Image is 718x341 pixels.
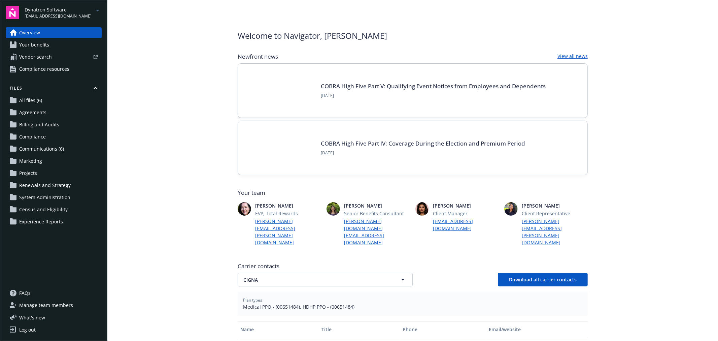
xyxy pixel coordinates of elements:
[557,53,588,61] a: View all news
[238,189,588,197] span: Your team
[19,27,40,38] span: Overview
[522,210,588,217] span: Client Representative
[19,192,70,203] span: System Administration
[321,82,546,90] a: COBRA High Five Part V: Qualifying Event Notices from Employees and Dependents
[19,64,69,74] span: Compliance resources
[19,180,71,191] span: Renewals and Strategy
[6,180,102,191] a: Renewals and Strategy
[255,202,321,209] span: [PERSON_NAME]
[509,276,577,283] span: Download all carrier contacts
[433,218,499,232] a: [EMAIL_ADDRESS][DOMAIN_NAME]
[19,52,52,62] span: Vendor search
[243,276,383,283] span: CIGNA
[6,52,102,62] a: Vendor search
[321,93,546,99] span: [DATE]
[6,95,102,106] a: All files (6)
[255,210,321,217] span: EVP, Total Rewards
[6,314,56,321] button: What's new
[319,321,400,337] button: Title
[6,27,102,38] a: Overview
[489,326,585,333] div: Email/website
[344,202,410,209] span: [PERSON_NAME]
[238,262,588,270] span: Carrier contacts
[6,6,19,19] img: navigator-logo.svg
[19,204,68,215] span: Census and Eligibility
[327,202,340,216] img: photo
[400,321,486,337] button: Phone
[19,168,37,179] span: Projects
[238,273,413,286] button: CIGNA
[6,64,102,74] a: Compliance resources
[19,119,59,130] span: Billing and Audits
[433,210,499,217] span: Client Manager
[486,321,588,337] button: Email/website
[522,202,588,209] span: [PERSON_NAME]
[321,139,525,147] a: COBRA High Five Part IV: Coverage During the Election and Premium Period
[433,202,499,209] span: [PERSON_NAME]
[6,131,102,142] a: Compliance
[25,6,102,19] button: Dynatron Software[EMAIL_ADDRESS][DOMAIN_NAME]arrowDropDown
[19,39,49,50] span: Your benefits
[19,144,64,154] span: Communications (6)
[25,6,92,13] span: Dynatron Software
[403,326,483,333] div: Phone
[255,218,321,246] a: [PERSON_NAME][EMAIL_ADDRESS][PERSON_NAME][DOMAIN_NAME]
[19,324,36,335] div: Log out
[321,326,397,333] div: Title
[249,74,313,107] img: BLOG-Card Image - Compliance - COBRA High Five Pt 5 - 09-11-25.jpg
[238,53,278,61] span: Newfront news
[6,119,102,130] a: Billing and Audits
[19,107,46,118] span: Agreements
[249,132,313,164] img: BLOG-Card Image - Compliance - COBRA High Five Pt 4 - 09-04-25.jpg
[19,95,42,106] span: All files (6)
[243,303,582,310] span: Medical PPO - (00651484), HDHP PPO - (00651484)
[415,202,429,216] img: photo
[19,216,63,227] span: Experience Reports
[321,150,525,156] span: [DATE]
[504,202,518,216] img: photo
[19,288,31,299] span: FAQs
[6,168,102,179] a: Projects
[6,192,102,203] a: System Administration
[6,144,102,154] a: Communications (6)
[238,321,319,337] button: Name
[19,314,45,321] span: What ' s new
[6,216,102,227] a: Experience Reports
[25,13,92,19] span: [EMAIL_ADDRESS][DOMAIN_NAME]
[240,326,316,333] div: Name
[243,297,582,303] span: Plan types
[6,156,102,166] a: Marketing
[19,131,46,142] span: Compliance
[19,300,73,311] span: Manage team members
[6,288,102,299] a: FAQs
[344,210,410,217] span: Senior Benefits Consultant
[6,85,102,94] button: Files
[238,202,251,216] img: photo
[6,107,102,118] a: Agreements
[94,6,102,14] a: arrowDropDown
[6,39,102,50] a: Your benefits
[498,273,588,286] button: Download all carrier contacts
[522,218,588,246] a: [PERSON_NAME][EMAIL_ADDRESS][PERSON_NAME][DOMAIN_NAME]
[6,300,102,311] a: Manage team members
[238,30,387,42] span: Welcome to Navigator , [PERSON_NAME]
[19,156,42,166] span: Marketing
[344,218,410,246] a: [PERSON_NAME][DOMAIN_NAME][EMAIL_ADDRESS][DOMAIN_NAME]
[6,204,102,215] a: Census and Eligibility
